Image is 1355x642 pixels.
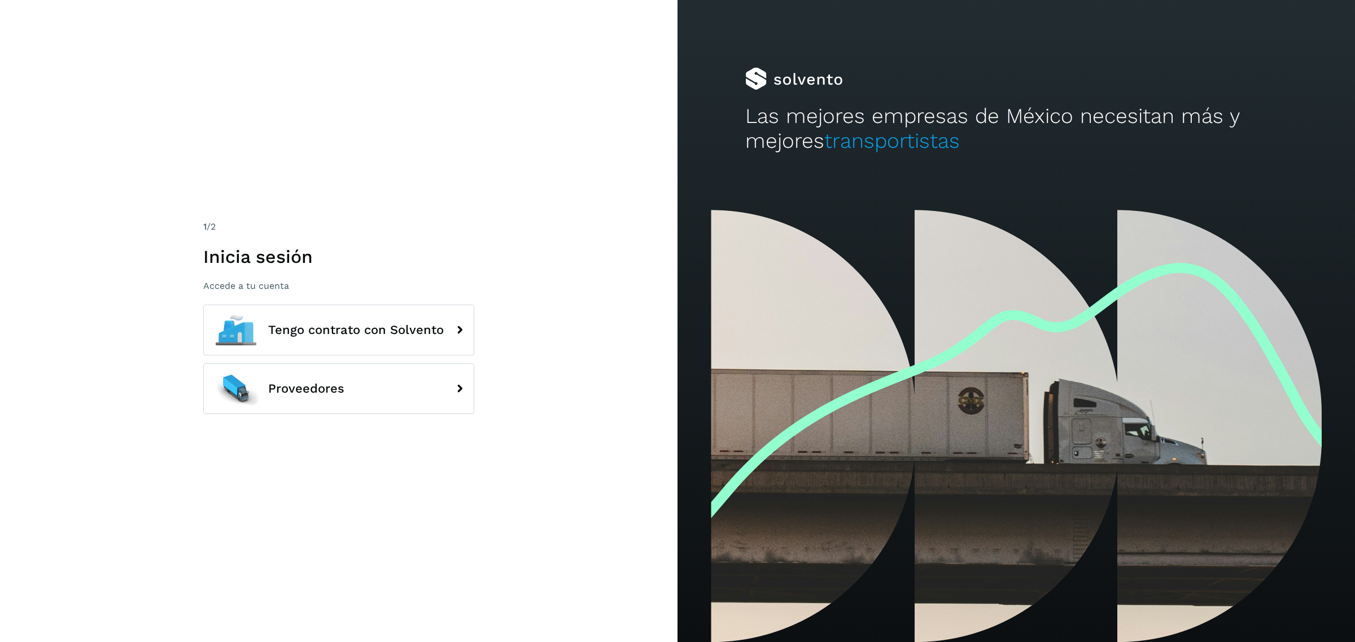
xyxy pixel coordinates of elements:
[203,221,207,232] span: 1
[745,104,1287,154] h2: Las mejores empresas de México necesitan más y mejores
[268,382,344,395] span: Proveedores
[203,305,474,355] button: Tengo contrato con Solvento
[203,363,474,414] button: Proveedores
[203,220,474,234] div: /2
[203,246,474,267] h1: Inicia sesión
[203,280,474,291] p: Accede a tu cuenta
[824,129,960,153] span: transportistas
[268,323,444,337] span: Tengo contrato con Solvento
